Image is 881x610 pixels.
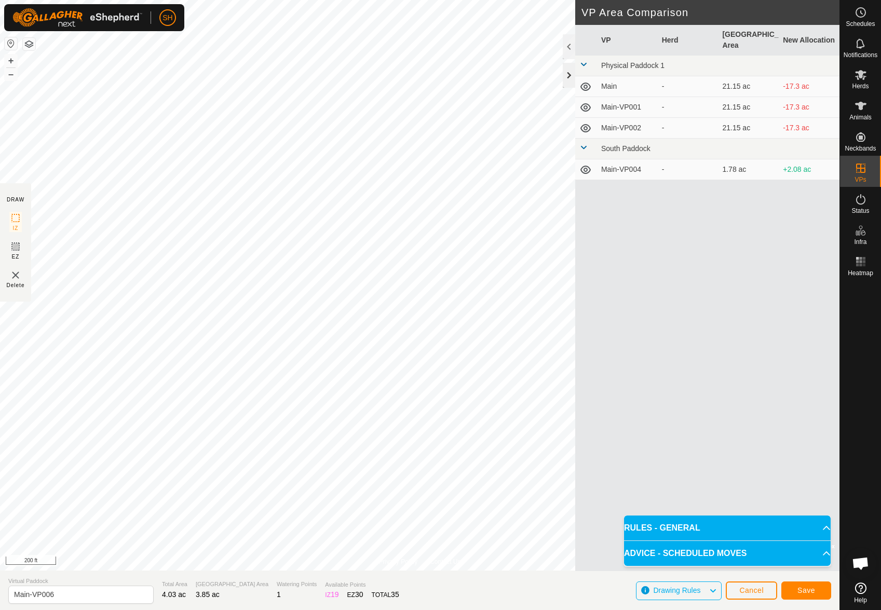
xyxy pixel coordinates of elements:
[624,522,700,534] span: RULES - GENERAL
[601,144,650,153] span: South Paddock
[5,55,17,67] button: +
[845,548,876,579] div: Open chat
[372,589,399,600] div: TOTAL
[23,38,35,50] button: Map Layers
[391,590,399,599] span: 35
[5,37,17,50] button: Reset Map
[739,586,764,594] span: Cancel
[581,6,839,19] h2: VP Area Comparison
[325,589,338,600] div: IZ
[779,159,839,180] td: +2.08 ac
[849,114,872,120] span: Animals
[378,557,417,566] a: Privacy Policy
[718,25,779,56] th: [GEOGRAPHIC_DATA] Area
[8,577,154,586] span: Virtual Paddock
[726,581,777,600] button: Cancel
[840,578,881,607] a: Help
[854,597,867,603] span: Help
[779,118,839,139] td: -17.3 ac
[662,164,714,175] div: -
[7,196,24,204] div: DRAW
[855,177,866,183] span: VPs
[624,547,747,560] span: ADVICE - SCHEDULED MOVES
[846,21,875,27] span: Schedules
[597,25,658,56] th: VP
[597,76,658,97] td: Main
[196,580,268,589] span: [GEOGRAPHIC_DATA] Area
[277,580,317,589] span: Watering Points
[277,590,281,599] span: 1
[12,253,20,261] span: EZ
[779,97,839,118] td: -17.3 ac
[718,159,779,180] td: 1.78 ac
[845,145,876,152] span: Neckbands
[347,589,363,600] div: EZ
[662,123,714,133] div: -
[779,76,839,97] td: -17.3 ac
[9,269,22,281] img: VP
[597,159,658,180] td: Main-VP004
[779,25,839,56] th: New Allocation
[797,586,815,594] span: Save
[601,61,665,70] span: Physical Paddock 1
[848,270,873,276] span: Heatmap
[658,25,719,56] th: Herd
[718,118,779,139] td: 21.15 ac
[851,208,869,214] span: Status
[662,81,714,92] div: -
[844,52,877,58] span: Notifications
[653,586,700,594] span: Drawing Rules
[196,590,220,599] span: 3.85 ac
[718,76,779,97] td: 21.15 ac
[781,581,831,600] button: Save
[331,590,339,599] span: 19
[624,516,831,540] p-accordion-header: RULES - GENERAL
[430,557,460,566] a: Contact Us
[162,580,187,589] span: Total Area
[13,224,19,232] span: IZ
[597,118,658,139] td: Main-VP002
[854,239,866,245] span: Infra
[12,8,142,27] img: Gallagher Logo
[5,68,17,80] button: –
[325,580,399,589] span: Available Points
[662,102,714,113] div: -
[624,541,831,566] p-accordion-header: ADVICE - SCHEDULED MOVES
[162,590,186,599] span: 4.03 ac
[162,12,172,23] span: SH
[7,281,25,289] span: Delete
[355,590,363,599] span: 30
[597,97,658,118] td: Main-VP001
[718,97,779,118] td: 21.15 ac
[852,83,869,89] span: Herds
